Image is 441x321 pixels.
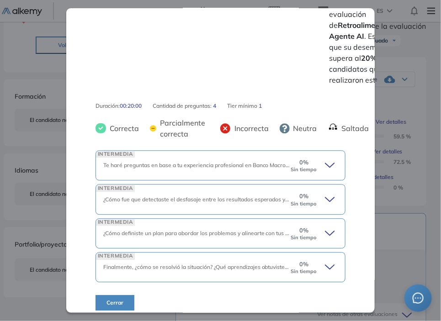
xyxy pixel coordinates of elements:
[259,102,262,110] span: 1
[96,102,120,110] span: Duración :
[290,123,317,134] span: Neutra
[103,230,370,237] span: ¿Cómo definiste un plan para abordar los problemas y alinearte con tus objetivos comerciales orig...
[96,295,134,310] button: Cerrar
[96,184,135,191] span: INTERMEDIA
[291,268,317,274] small: Sin tiempo
[329,21,395,41] strong: Retroalimentar - Agente AI
[153,102,213,110] span: Cantidad de preguntas:
[96,219,135,226] span: INTERMEDIA
[106,299,123,307] span: Cerrar
[361,53,377,63] strong: 20%
[156,117,209,139] span: Parcialmente correcta
[103,263,410,270] span: Finalmente, ¿cómo se resolvió la situación? ¿Qué aprendizajes obtuviste, para no repetir los mism...
[291,235,317,241] small: Sin tiempo
[120,102,142,110] span: 00:20:00
[213,102,216,110] span: 4
[413,293,424,304] span: message
[299,192,308,200] span: 0 %
[299,158,308,167] span: 0 %
[96,253,135,259] span: INTERMEDIA
[227,102,259,110] span: Tier mínimo
[299,260,308,268] span: 0 %
[338,123,369,134] span: Saltada
[106,123,139,134] span: Correcta
[291,167,317,173] small: Sin tiempo
[291,201,317,207] small: Sin tiempo
[299,226,308,235] span: 0 %
[231,123,269,134] span: Incorrecta
[96,151,135,158] span: INTERMEDIA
